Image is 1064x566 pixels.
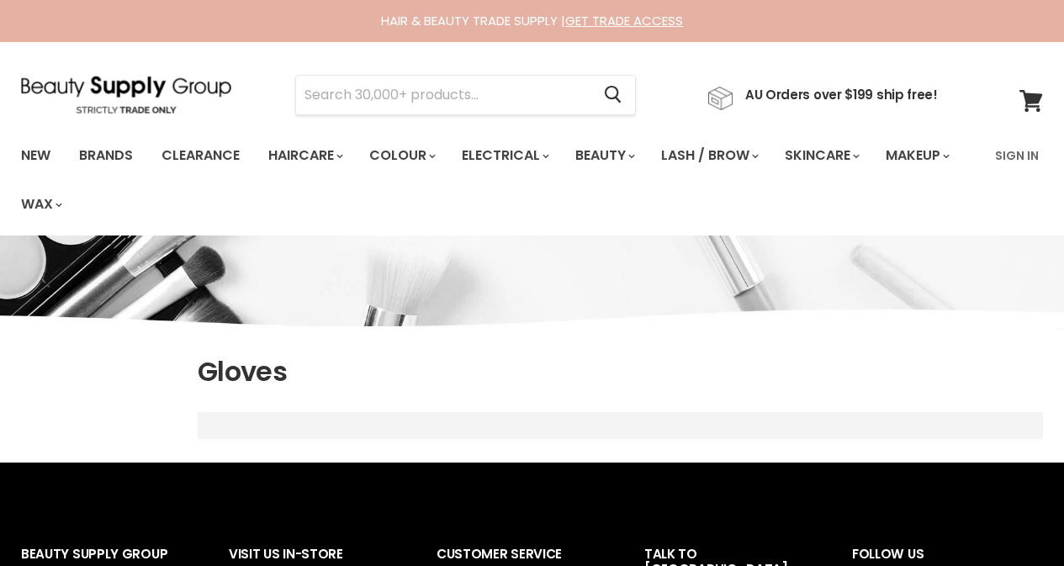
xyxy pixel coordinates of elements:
[8,187,72,222] a: Wax
[256,138,353,173] a: Haircare
[149,138,252,173] a: Clearance
[8,138,63,173] a: New
[590,76,635,114] button: Search
[8,131,985,229] ul: Main menu
[66,138,146,173] a: Brands
[295,75,636,115] form: Product
[357,138,446,173] a: Colour
[772,138,870,173] a: Skincare
[985,138,1049,173] a: Sign In
[198,354,1043,389] h1: Gloves
[980,487,1047,549] iframe: Gorgias live chat messenger
[565,12,683,29] a: GET TRADE ACCESS
[563,138,645,173] a: Beauty
[873,138,960,173] a: Makeup
[648,138,769,173] a: Lash / Brow
[296,76,590,114] input: Search
[449,138,559,173] a: Electrical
